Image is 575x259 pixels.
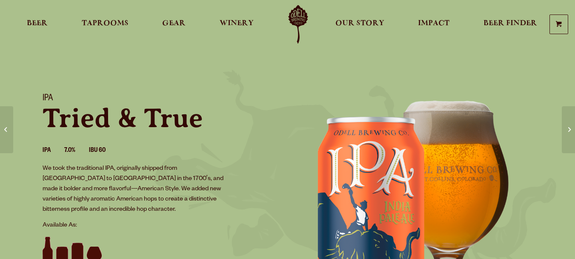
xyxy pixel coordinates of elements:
[412,5,455,44] a: Impact
[21,5,53,44] a: Beer
[27,20,48,27] span: Beer
[76,5,134,44] a: Taprooms
[64,146,89,157] li: 7.0%
[220,20,254,27] span: Winery
[214,5,259,44] a: Winery
[335,20,384,27] span: Our Story
[157,5,191,44] a: Gear
[330,5,390,44] a: Our Story
[43,105,277,132] p: Tried & True
[478,5,543,44] a: Beer Finder
[43,221,277,231] p: Available As:
[282,5,314,44] a: Odell Home
[89,146,119,157] li: IBU 60
[43,146,64,157] li: IPA
[483,20,537,27] span: Beer Finder
[82,20,129,27] span: Taprooms
[418,20,449,27] span: Impact
[162,20,186,27] span: Gear
[43,93,277,105] h1: IPA
[43,164,231,215] p: We took the traditional IPA, originally shipped from [GEOGRAPHIC_DATA] to [GEOGRAPHIC_DATA] in th...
